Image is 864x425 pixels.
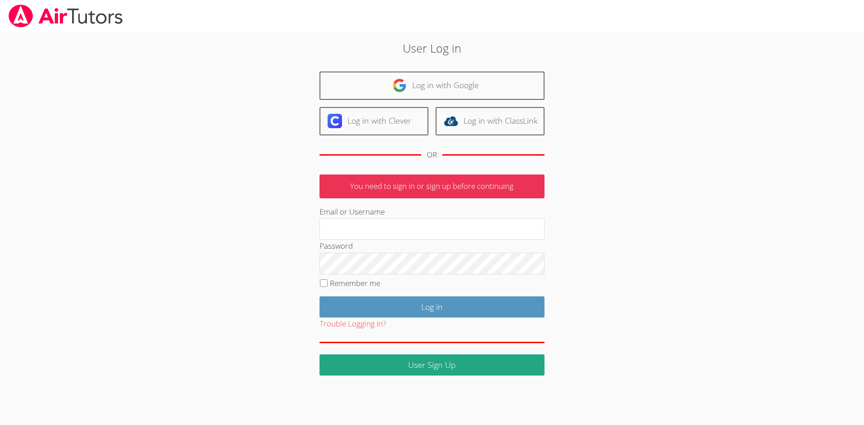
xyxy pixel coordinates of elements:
[444,114,458,128] img: classlink-logo-d6bb404cc1216ec64c9a2012d9dc4662098be43eaf13dc465df04b49fa7ab582.svg
[330,278,380,288] label: Remember me
[319,206,385,217] label: Email or Username
[319,354,544,376] a: User Sign Up
[392,78,407,93] img: google-logo-50288ca7cdecda66e5e0955fdab243c47b7ad437acaf1139b6f446037453330a.svg
[328,114,342,128] img: clever-logo-6eab21bc6e7a338710f1a6ff85c0baf02591cd810cc4098c63d3a4b26e2feb20.svg
[427,148,437,161] div: OR
[319,296,544,318] input: Log in
[319,72,544,100] a: Log in with Google
[319,241,353,251] label: Password
[319,107,428,135] a: Log in with Clever
[436,107,544,135] a: Log in with ClassLink
[319,174,544,198] p: You need to sign in or sign up before continuing
[319,318,386,331] button: Trouble Logging In?
[199,40,666,57] h2: User Log in
[8,4,124,27] img: airtutors_banner-c4298cdbf04f3fff15de1276eac7730deb9818008684d7c2e4769d2f7ddbe033.png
